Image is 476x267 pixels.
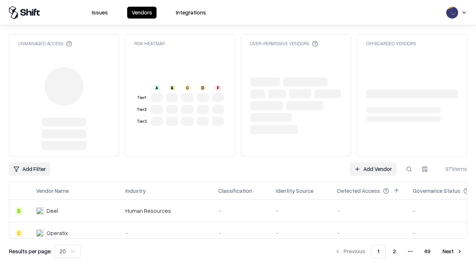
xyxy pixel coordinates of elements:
div: - [276,229,325,237]
button: Vendors [127,7,157,19]
p: Results per page: [9,247,52,255]
div: Classification [218,187,252,195]
div: - [337,207,401,215]
div: - [218,229,264,237]
div: Tier 1 [136,95,148,101]
button: Integrations [171,7,210,19]
div: Tier 2 [136,106,148,113]
div: Operatix [46,229,68,237]
div: Detected Access [337,187,380,195]
div: Tier 3 [136,118,148,125]
button: 1 [371,245,386,258]
div: Over-Permissive Vendors [250,40,318,47]
div: Deel [46,207,58,215]
div: 971 items [437,165,467,173]
div: - [218,207,264,215]
div: - [337,229,401,237]
div: Industry [125,187,146,195]
div: Human Resources [125,207,206,215]
button: Issues [87,7,112,19]
div: D [200,85,206,91]
div: B [169,85,175,91]
div: A [154,85,160,91]
div: C [184,85,190,91]
a: Add Vendor [350,162,396,176]
button: 49 [418,245,437,258]
div: C [15,230,23,237]
button: Next [438,245,467,258]
div: Unmanaged Access [18,40,72,47]
img: Deel [36,207,44,215]
div: Offboarded Vendors [366,40,416,47]
div: - [125,229,206,237]
div: Risk Heatmap [134,40,165,47]
div: F [215,85,221,91]
div: B [15,207,23,215]
div: - [276,207,325,215]
img: Operatix [36,230,44,237]
div: Vendor Name [36,187,69,195]
div: Governance Status [413,187,460,195]
div: Identity Source [276,187,313,195]
button: Add Filter [9,162,50,176]
button: 2 [387,245,402,258]
nav: pagination [330,245,467,258]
